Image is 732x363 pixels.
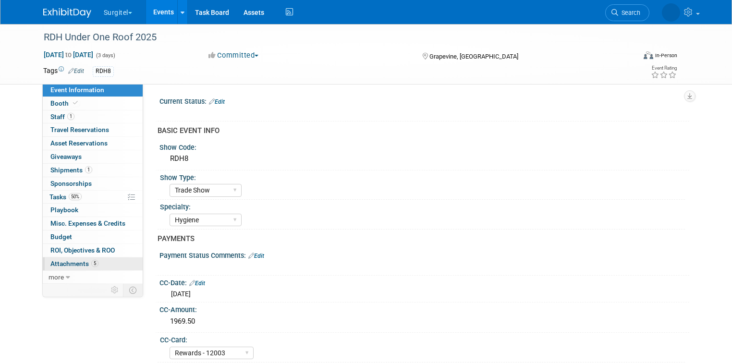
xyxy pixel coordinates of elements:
[160,200,685,212] div: Specialty:
[429,53,518,60] span: Grapevine, [GEOGRAPHIC_DATA]
[248,253,264,259] a: Edit
[43,177,143,190] a: Sponsorships
[584,50,677,64] div: Event Format
[73,100,78,106] i: Booth reservation complete
[43,8,91,18] img: ExhibitDay
[43,66,84,77] td: Tags
[68,68,84,74] a: Edit
[50,219,125,227] span: Misc. Expenses & Credits
[159,248,689,261] div: Payment Status Comments:
[167,314,682,329] div: 1969.50
[43,123,143,136] a: Travel Reservations
[50,180,92,187] span: Sponsorships
[618,9,640,16] span: Search
[189,280,205,287] a: Edit
[50,99,80,107] span: Booth
[67,113,74,120] span: 1
[43,150,143,163] a: Giveaways
[50,260,98,267] span: Attachments
[662,3,680,22] img: Neil Lobocki
[43,50,94,59] span: [DATE] [DATE]
[43,110,143,123] a: Staff1
[43,244,143,257] a: ROI, Objectives & ROO
[50,233,72,241] span: Budget
[91,260,98,267] span: 5
[43,204,143,217] a: Playbook
[50,153,82,160] span: Giveaways
[43,217,143,230] a: Misc. Expenses & Credits
[69,193,82,200] span: 50%
[43,257,143,270] a: Attachments5
[43,137,143,150] a: Asset Reservations
[655,52,677,59] div: In-Person
[50,166,92,174] span: Shipments
[159,276,689,288] div: CC-Date:
[85,166,92,173] span: 1
[49,193,82,201] span: Tasks
[43,164,143,177] a: Shipments1
[50,113,74,121] span: Staff
[50,246,115,254] span: ROI, Objectives & ROO
[43,84,143,97] a: Event Information
[50,206,78,214] span: Playbook
[171,290,191,298] span: [DATE]
[159,302,689,315] div: CC-Amount:
[50,86,104,94] span: Event Information
[43,230,143,243] a: Budget
[43,97,143,110] a: Booth
[605,4,649,21] a: Search
[50,139,108,147] span: Asset Reservations
[93,66,114,76] div: RDH8
[158,126,682,136] div: BASIC EVENT INFO
[95,52,115,59] span: (3 days)
[160,170,685,182] div: Show Type:
[123,284,143,296] td: Toggle Event Tabs
[43,191,143,204] a: Tasks50%
[158,234,682,244] div: PAYMENTS
[205,50,262,60] button: Committed
[159,94,689,107] div: Current Status:
[50,126,109,133] span: Travel Reservations
[64,51,73,59] span: to
[107,284,123,296] td: Personalize Event Tab Strip
[43,271,143,284] a: more
[40,29,623,46] div: RDH Under One Roof 2025
[167,151,682,166] div: RDH8
[209,98,225,105] a: Edit
[49,273,64,281] span: more
[644,51,653,59] img: Format-Inperson.png
[651,66,677,71] div: Event Rating
[159,140,689,152] div: Show Code:
[160,333,685,345] div: CC-Card:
